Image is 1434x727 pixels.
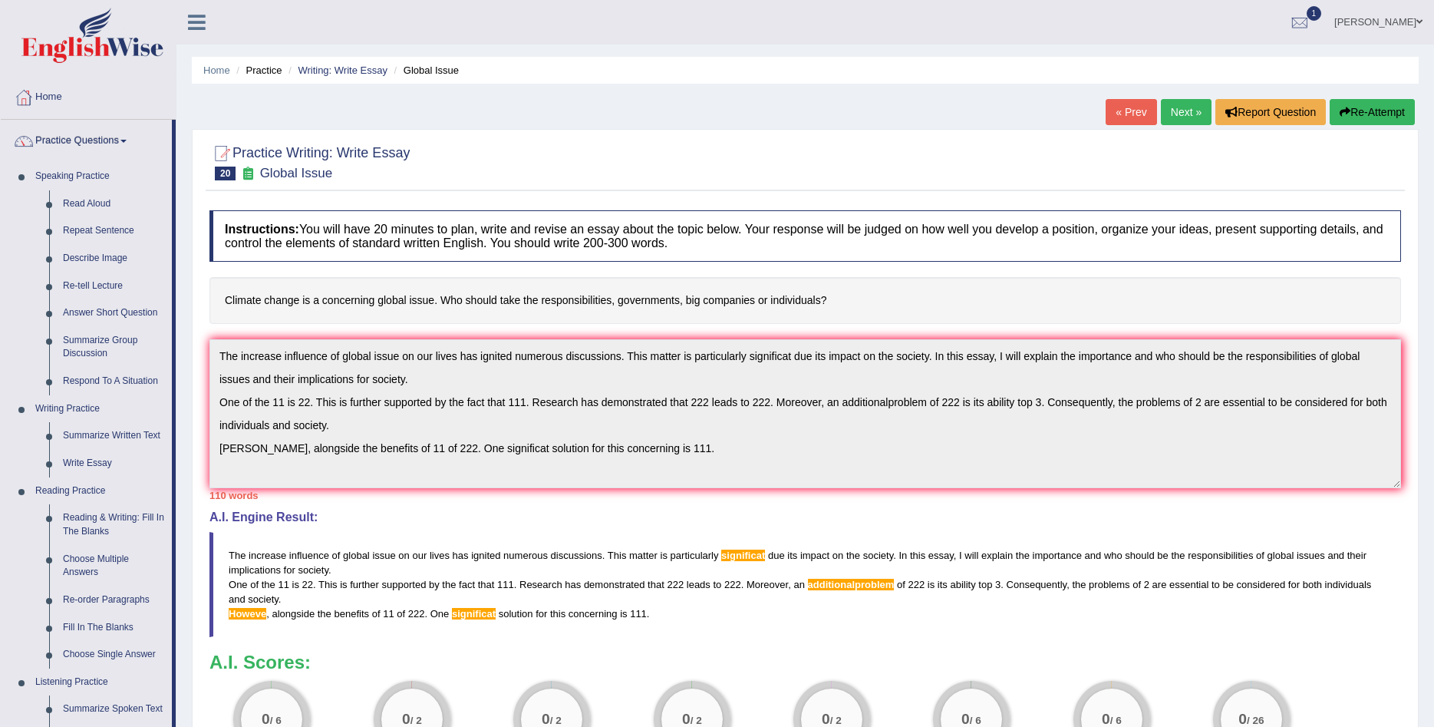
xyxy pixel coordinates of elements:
span: o f [897,579,905,590]
span: f o r [1288,579,1300,590]
span: I [959,550,962,561]
span: t h e i r [1347,550,1366,561]
span: i s [340,579,347,590]
span: t h e [846,550,860,561]
a: Summarize Group Discussion [56,327,172,368]
span: m a t t e r [629,550,658,561]
a: Writing Practice [28,395,172,423]
span: o f [250,579,259,590]
span: e s s a y [928,550,954,561]
h4: A.I. Engine Result: [209,511,1401,524]
span: 1 1 1 [497,579,514,590]
span: w i l l [964,550,978,561]
span: 2 2 2 [408,608,425,620]
span: 3 [995,579,1001,590]
span: t o [1211,579,1220,590]
span: t o [713,579,721,590]
span: o n [398,550,409,561]
big: 0 [962,710,971,727]
small: / 2 [830,715,842,726]
span: o n [832,550,843,561]
a: Choose Multiple Answers [56,546,172,587]
span: T h e [229,550,246,561]
a: Read Aloud [56,190,172,218]
span: 1 1 [278,579,288,590]
a: Speaking Practice [28,163,172,190]
span: 20 [215,167,236,180]
span: i n c r e a s e [249,550,286,561]
span: R e s e a r c h [519,579,562,590]
a: Practice Questions [1,120,172,158]
span: g l o b a l [1268,550,1294,561]
div: 110 words [209,488,1401,503]
a: Re-tell Lecture [56,273,172,300]
small: / 2 [690,715,701,726]
span: t h e [262,579,275,590]
span: O n e [430,608,450,620]
span: t h i s [910,550,925,561]
a: Next » [1161,99,1211,125]
span: h a s [453,550,469,561]
span: d u e [768,550,785,561]
span: t h e [1072,579,1086,590]
span: t h e [442,579,456,590]
span: Possible spelling mistake found. (did you mean: significant) [721,550,765,561]
span: T h i s [608,550,627,561]
span: o f [372,608,381,620]
big: 0 [682,710,691,727]
a: Repeat Sentence [56,217,172,245]
span: 1 1 1 [630,608,647,620]
big: 0 [402,710,410,727]
span: Possible spelling mistake found. (did you mean: However) [229,608,266,620]
span: t h a t [478,579,495,590]
span: a b i l i t y [950,579,975,590]
button: Re-Attempt [1330,99,1415,125]
li: Practice [232,63,282,78]
span: s h o u l d [1125,550,1154,561]
span: O n e [229,579,248,590]
span: t h i s [550,608,565,620]
span: t h e [1016,550,1030,561]
span: i s [292,579,299,590]
span: a l o n g s i d e [272,608,315,620]
span: a n d [1085,550,1102,561]
button: Report Question [1215,99,1326,125]
a: Re-order Paragraphs [56,587,172,614]
span: i g n i t e d [471,550,500,561]
span: i m p o r t a n c e [1033,550,1082,561]
a: Write Essay [56,450,172,478]
span: c o n s i d e r e d [1237,579,1286,590]
small: Global Issue [260,166,333,180]
span: a n d [1327,550,1344,561]
span: i n f l u e n c e [289,550,329,561]
span: f o r [536,608,547,620]
span: d i s c u s s i o n s [551,550,602,561]
span: b o t h [1303,579,1322,590]
span: t h e [318,608,331,620]
span: h a s [565,579,581,590]
a: Answer Short Question [56,299,172,327]
h4: You will have 20 minutes to plan, write and revise an essay about the topic below. Your response ... [209,210,1401,262]
span: i t s [787,550,797,561]
blockquote: . . , . . . . , . , . , . . [209,532,1401,638]
span: s u p p o r t e d [382,579,427,590]
small: Exam occurring question [239,167,255,181]
span: i s [661,550,668,561]
b: Instructions: [225,223,299,236]
span: I n [898,550,907,561]
span: f o r [284,564,295,576]
span: i m p l i c a t i o n s [229,564,281,576]
span: i s s u e s [1297,550,1325,561]
span: Possible spelling mistake found. (did you mean: additional problem) [808,579,895,590]
span: p r o b l e m s [1089,579,1130,590]
span: s o l u t i o n [499,608,533,620]
span: i m p a c t [800,550,829,561]
span: 1 [1307,6,1322,21]
span: t h a t [648,579,664,590]
span: g l o b a l [343,550,370,561]
span: o u r [412,550,427,561]
span: 2 2 [302,579,313,590]
h2: Practice Writing: Write Essay [209,142,410,180]
span: t o p [978,579,992,590]
span: e x p l a i n [981,550,1013,561]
